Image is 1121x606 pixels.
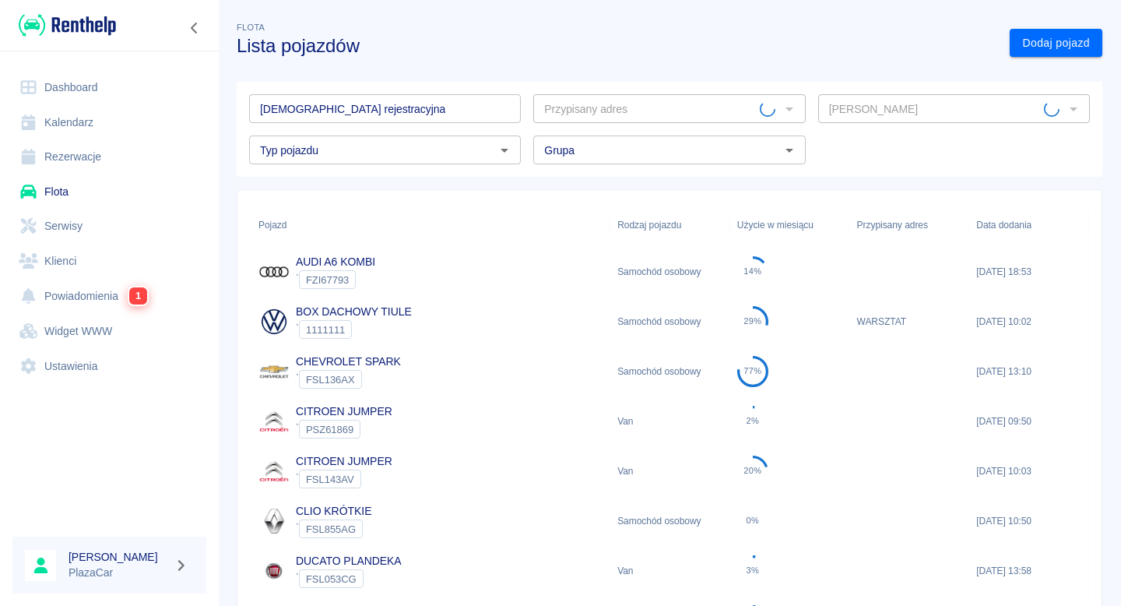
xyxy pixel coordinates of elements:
div: Rodzaj pojazdu [610,203,729,247]
button: Otwórz [494,139,515,161]
span: PSZ61869 [300,424,360,435]
span: 1111111 [300,324,351,336]
a: Widget WWW [12,314,206,349]
img: Renthelp logo [19,12,116,38]
img: Image [258,256,290,287]
div: Data dodania [976,203,1031,247]
a: Serwisy [12,209,206,244]
div: [DATE] 10:02 [968,297,1088,347]
div: Van [610,396,729,446]
img: Image [258,306,290,337]
div: Pojazd [258,203,286,247]
a: Ustawienia [12,349,206,384]
p: PlazaCar [69,565,168,581]
div: Van [610,546,729,596]
a: Dashboard [12,70,206,105]
a: AUDI A6 KOMBI [296,255,375,268]
h6: [PERSON_NAME] [69,549,168,565]
div: 77% [743,366,761,376]
div: ` [296,470,392,488]
div: [DATE] 18:53 [968,247,1088,297]
div: ` [296,320,412,339]
button: Otwórz [778,139,800,161]
div: Rodzaj pojazdu [617,203,681,247]
img: Image [258,356,290,387]
div: 2% [747,416,760,426]
a: CITROEN JUMPER [296,455,392,467]
a: CHEVROLET SPARK [296,355,401,368]
span: Flota [237,23,265,32]
div: Pojazd [251,203,610,247]
span: FSL143AV [300,474,360,485]
div: ` [296,270,375,289]
div: [DATE] 10:03 [968,446,1088,496]
div: ` [296,520,371,538]
div: [DATE] 10:50 [968,496,1088,546]
a: Kalendarz [12,105,206,140]
img: Image [258,506,290,537]
img: Image [258,555,290,587]
div: Samochód osobowy [610,347,729,396]
div: Użycie w miesiącu [737,203,814,247]
button: Zwiń nawigację [183,18,206,38]
span: FZI67793 [300,274,355,286]
span: FSL855AG [300,523,362,535]
a: Klienci [12,244,206,279]
div: Samochód osobowy [610,496,729,546]
a: Powiadomienia1 [12,278,206,314]
div: WARSZTAT [849,297,969,347]
a: CITROEN JUMPER [296,405,392,418]
div: [DATE] 13:10 [968,347,1088,396]
div: Van [610,446,729,496]
a: Renthelp logo [12,12,116,38]
h3: Lista pojazdów [237,35,997,57]
span: 1 [129,287,147,305]
div: [DATE] 13:58 [968,546,1088,596]
div: [DATE] 09:50 [968,396,1088,446]
img: Image [258,406,290,437]
div: 3% [747,565,760,576]
a: CLIO KRÓTKIE [296,505,371,517]
span: FSL136AX [300,374,361,386]
div: Data dodania [968,203,1088,247]
span: FSL053CG [300,573,363,585]
a: Dodaj pojazd [1010,29,1102,58]
div: Przypisany adres [857,203,928,247]
a: DUCATO PLANDEKA [296,555,402,567]
div: ` [296,569,402,588]
div: Samochód osobowy [610,297,729,347]
div: ` [296,370,401,389]
div: 0% [747,516,760,526]
div: 20% [743,466,761,476]
button: Sort [286,214,308,236]
div: 29% [743,316,761,326]
div: Samochód osobowy [610,247,729,297]
a: Flota [12,174,206,210]
div: Przypisany adres [849,203,969,247]
img: Image [258,456,290,487]
div: ` [296,420,392,439]
div: 14% [743,266,761,277]
div: Użycie w miesiącu [729,203,849,247]
a: Rezerwacje [12,139,206,174]
a: BOX DACHOWY TIULE [296,305,412,318]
